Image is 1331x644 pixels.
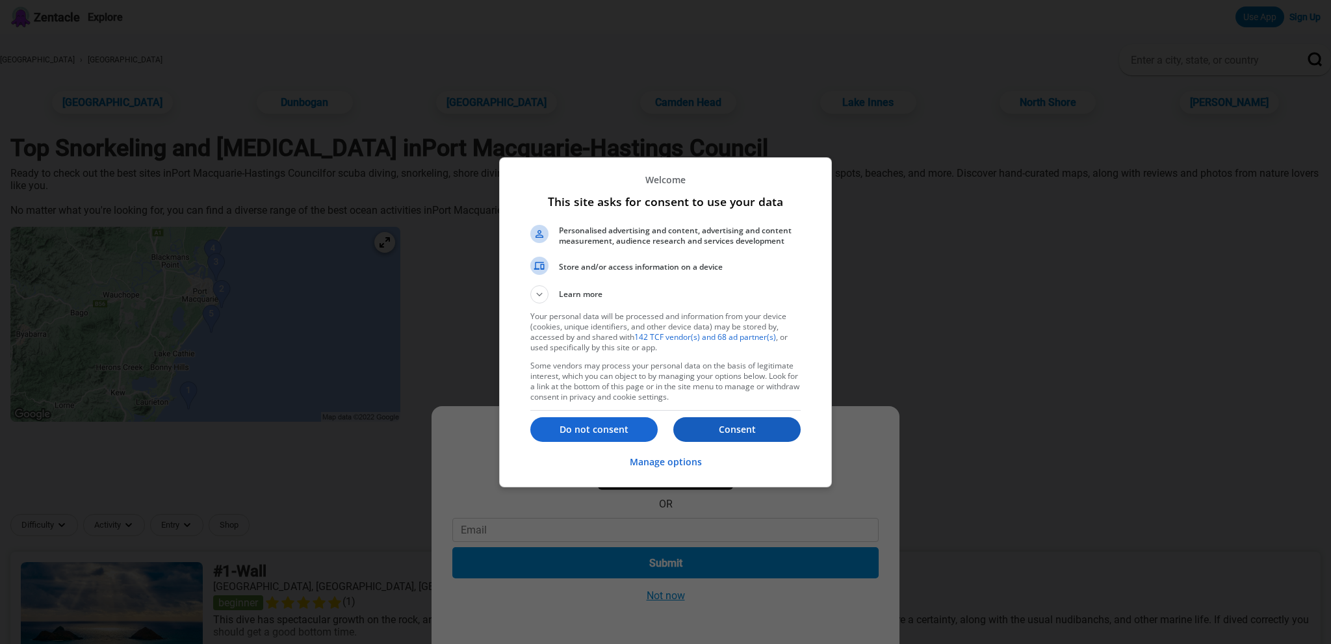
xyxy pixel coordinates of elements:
[630,448,702,476] button: Manage options
[530,361,801,402] p: Some vendors may process your personal data on the basis of legitimate interest, which you can ob...
[673,423,801,436] p: Consent
[530,285,801,303] button: Learn more
[530,423,658,436] p: Do not consent
[559,262,801,272] span: Store and/or access information on a device
[530,311,801,353] p: Your personal data will be processed and information from your device (cookies, unique identifier...
[499,157,832,487] div: This site asks for consent to use your data
[559,289,602,303] span: Learn more
[559,225,801,246] span: Personalised advertising and content, advertising and content measurement, audience research and ...
[530,174,801,186] p: Welcome
[530,417,658,442] button: Do not consent
[530,194,801,209] h1: This site asks for consent to use your data
[634,331,776,342] a: 142 TCF vendor(s) and 68 ad partner(s)
[630,456,702,469] p: Manage options
[673,417,801,442] button: Consent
